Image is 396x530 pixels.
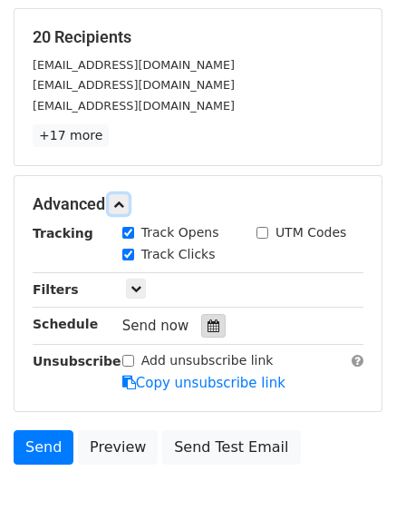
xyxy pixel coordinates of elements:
[33,226,93,240] strong: Tracking
[33,354,121,368] strong: Unsubscribe
[305,443,396,530] iframe: Chat Widget
[141,223,219,242] label: Track Opens
[78,430,158,465] a: Preview
[141,245,216,264] label: Track Clicks
[33,124,109,147] a: +17 more
[275,223,346,242] label: UTM Codes
[33,194,363,214] h5: Advanced
[33,99,235,113] small: [EMAIL_ADDRESS][DOMAIN_NAME]
[33,282,79,297] strong: Filters
[33,317,98,331] strong: Schedule
[141,351,274,370] label: Add unsubscribe link
[122,375,285,391] a: Copy unsubscribe link
[33,78,235,92] small: [EMAIL_ADDRESS][DOMAIN_NAME]
[33,58,235,72] small: [EMAIL_ADDRESS][DOMAIN_NAME]
[14,430,73,465] a: Send
[122,318,189,334] span: Send now
[162,430,300,465] a: Send Test Email
[33,27,363,47] h5: 20 Recipients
